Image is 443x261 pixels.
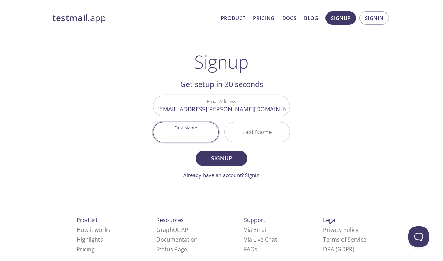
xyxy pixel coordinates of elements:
button: Signin [359,11,389,25]
a: Privacy Policy [323,226,358,234]
span: Signup [331,14,350,23]
a: testmail.app [52,12,215,24]
h2: Get setup in 30 seconds [153,78,290,90]
a: GraphQL API [156,226,190,234]
a: How it works [77,226,110,234]
span: Resources [156,216,184,224]
span: Signup [203,154,240,163]
button: Signup [325,11,356,25]
button: Signup [196,151,247,166]
a: Already have an account? Signin [183,172,260,179]
iframe: Help Scout Beacon - Open [408,226,429,247]
span: Product [77,216,98,224]
span: s [254,245,257,253]
a: Pricing [77,245,95,253]
a: Status Page [156,245,187,253]
span: Support [244,216,266,224]
a: Product [221,14,245,23]
a: Blog [304,14,318,23]
a: DPA (GDPR) [323,245,354,253]
a: Via Live Chat [244,236,277,243]
a: Documentation [156,236,198,243]
a: Via Email [244,226,268,234]
strong: testmail [52,12,88,24]
span: Signin [365,14,383,23]
span: Legal [323,216,337,224]
a: Terms of Service [323,236,366,243]
a: Docs [282,14,296,23]
a: Highlights [77,236,103,243]
h1: Signup [194,51,249,72]
a: FAQ [244,245,257,253]
a: Pricing [253,14,275,23]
